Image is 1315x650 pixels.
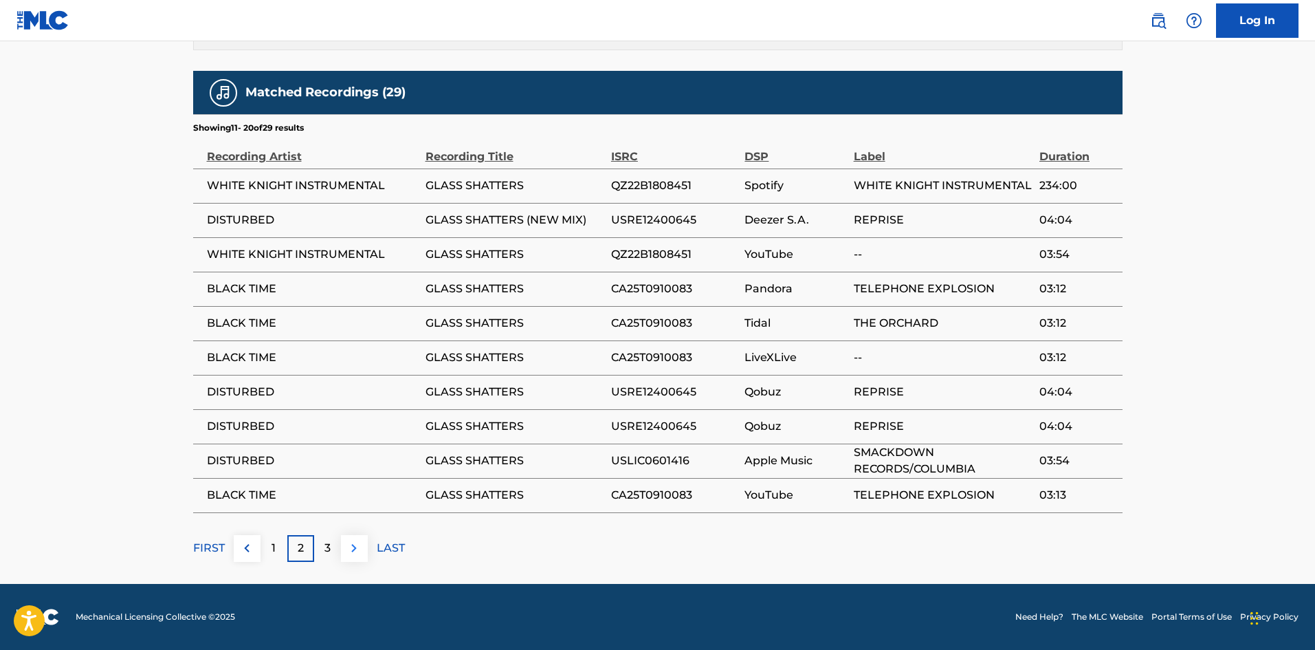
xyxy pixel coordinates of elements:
[207,487,419,503] span: BLACK TIME
[744,384,846,400] span: Qobuz
[854,418,1032,435] span: REPRISE
[611,384,738,400] span: USRE12400645
[1145,7,1172,34] a: Public Search
[193,122,304,134] p: Showing 11 - 20 of 29 results
[1250,598,1259,639] div: Drag
[426,453,604,469] span: GLASS SHATTERS
[854,444,1032,477] span: SMACKDOWN RECORDS/COLUMBIA
[1039,315,1116,332] span: 03:12
[426,134,604,165] div: Recording Title
[744,177,846,194] span: Spotify
[611,315,738,332] span: CA25T0910083
[611,487,738,503] span: CA25T0910083
[611,177,738,194] span: QZ22B1808451
[272,540,276,556] p: 1
[426,281,604,297] span: GLASS SHATTERS
[346,540,362,556] img: right
[611,281,738,297] span: CA25T0910083
[744,134,846,165] div: DSP
[1150,12,1167,29] img: search
[1039,134,1116,165] div: Duration
[1039,177,1116,194] span: 234:00
[744,453,846,469] span: Apple Music
[854,212,1032,228] span: REPRISE
[426,487,604,503] span: GLASS SHATTERS
[744,246,846,263] span: YouTube
[207,384,419,400] span: DISTURBED
[377,540,405,556] p: LAST
[854,246,1032,263] span: --
[1039,349,1116,366] span: 03:12
[193,540,225,556] p: FIRST
[744,487,846,503] span: YouTube
[16,10,69,30] img: MLC Logo
[1072,611,1143,623] a: The MLC Website
[744,281,846,297] span: Pandora
[1039,487,1116,503] span: 03:13
[854,487,1032,503] span: TELEPHONE EXPLOSION
[207,177,419,194] span: WHITE KNIGHT INSTRUMENTAL
[1039,453,1116,469] span: 03:54
[611,418,738,435] span: USRE12400645
[207,418,419,435] span: DISTURBED
[744,418,846,435] span: Qobuz
[854,134,1032,165] div: Label
[854,281,1032,297] span: TELEPHONE EXPLOSION
[744,212,846,228] span: Deezer S.A.
[744,349,846,366] span: LiveXLive
[245,85,406,100] h5: Matched Recordings (29)
[1015,611,1063,623] a: Need Help?
[426,315,604,332] span: GLASS SHATTERS
[1039,281,1116,297] span: 03:12
[426,246,604,263] span: GLASS SHATTERS
[611,349,738,366] span: CA25T0910083
[324,540,331,556] p: 3
[207,246,419,263] span: WHITE KNIGHT INSTRUMENTAL
[744,315,846,332] span: Tidal
[611,453,738,469] span: USLIC0601416
[426,384,604,400] span: GLASS SHATTERS
[1151,611,1232,623] a: Portal Terms of Use
[854,315,1032,332] span: THE ORCHARD
[1039,246,1116,263] span: 03:54
[426,418,604,435] span: GLASS SHATTERS
[1039,418,1116,435] span: 04:04
[1216,3,1299,38] a: Log In
[207,212,419,228] span: DISTURBED
[298,540,304,556] p: 2
[207,349,419,366] span: BLACK TIME
[426,349,604,366] span: GLASS SHATTERS
[1186,12,1202,29] img: help
[207,315,419,332] span: BLACK TIME
[1240,611,1299,623] a: Privacy Policy
[207,134,419,165] div: Recording Artist
[1180,7,1208,34] div: Help
[1039,212,1116,228] span: 04:04
[1246,584,1315,650] iframe: Chat Widget
[426,212,604,228] span: GLASS SHATTERS (NEW MIX)
[76,611,235,623] span: Mechanical Licensing Collective © 2025
[426,177,604,194] span: GLASS SHATTERS
[207,281,419,297] span: BLACK TIME
[854,177,1032,194] span: WHITE KNIGHT INSTRUMENTAL
[611,212,738,228] span: USRE12400645
[16,609,59,625] img: logo
[239,540,255,556] img: left
[854,349,1032,366] span: --
[215,85,232,101] img: Matched Recordings
[611,246,738,263] span: QZ22B1808451
[854,384,1032,400] span: REPRISE
[207,453,419,469] span: DISTURBED
[1039,384,1116,400] span: 04:04
[611,134,738,165] div: ISRC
